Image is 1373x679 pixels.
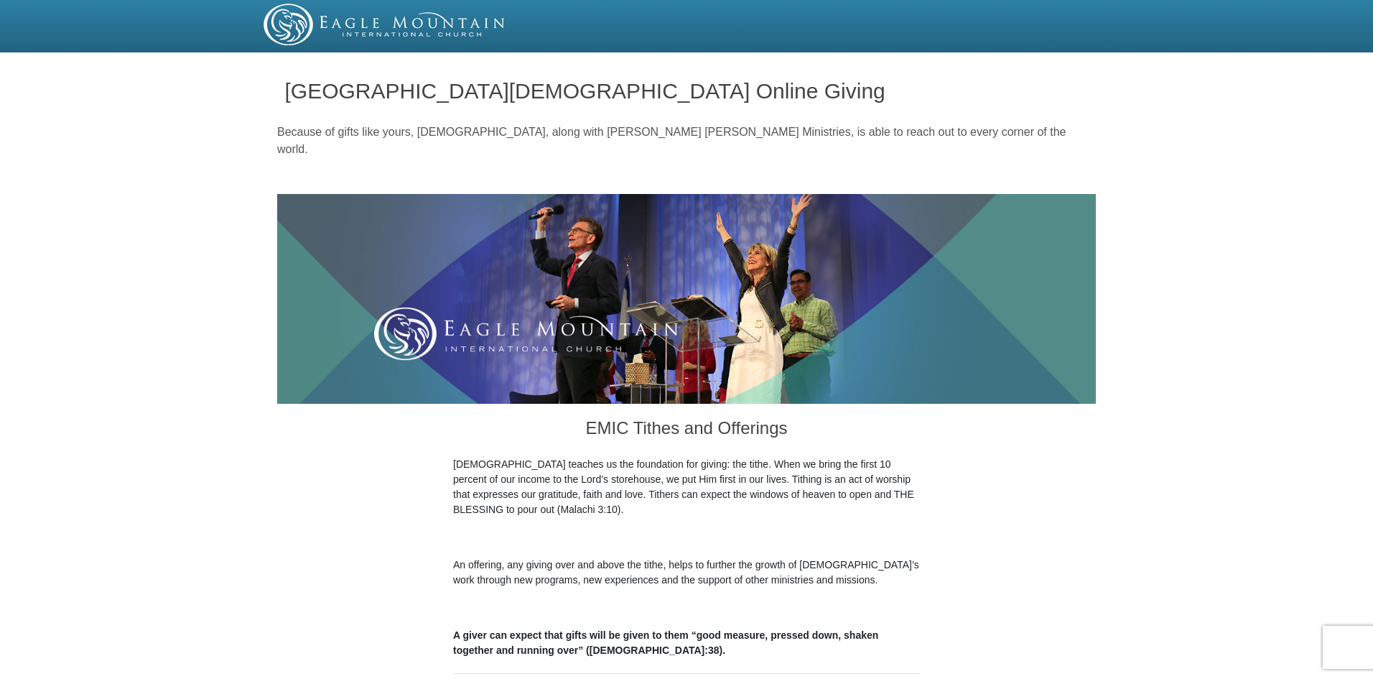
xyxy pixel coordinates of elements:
p: [DEMOGRAPHIC_DATA] teaches us the foundation for giving: the tithe. When we bring the first 10 pe... [453,457,920,517]
img: EMIC [264,4,506,45]
p: An offering, any giving over and above the tithe, helps to further the growth of [DEMOGRAPHIC_DAT... [453,558,920,588]
b: A giver can expect that gifts will be given to them “good measure, pressed down, shaken together ... [453,629,878,656]
h1: [GEOGRAPHIC_DATA][DEMOGRAPHIC_DATA] Online Giving [285,79,1089,103]
p: Because of gifts like yours, [DEMOGRAPHIC_DATA], along with [PERSON_NAME] [PERSON_NAME] Ministrie... [277,124,1096,158]
h3: EMIC Tithes and Offerings [453,404,920,457]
